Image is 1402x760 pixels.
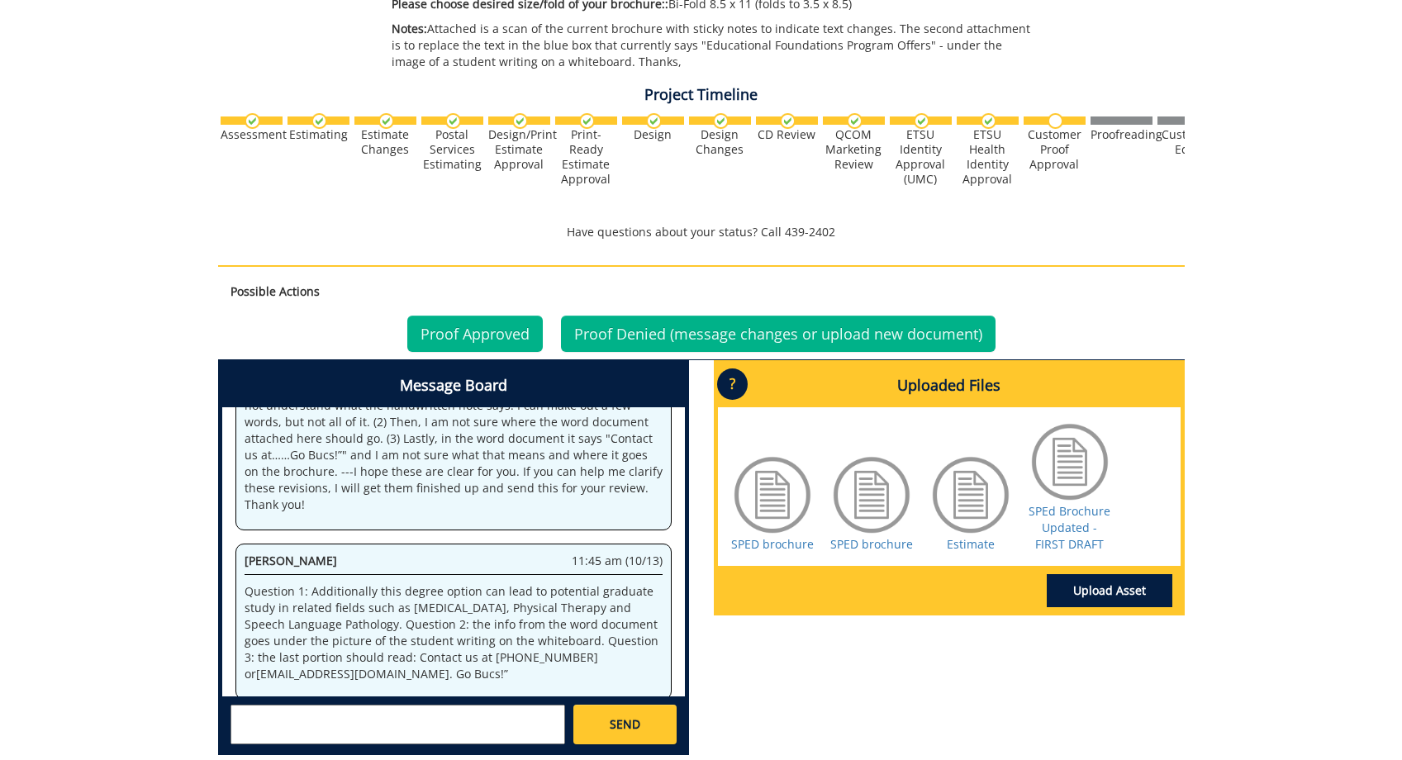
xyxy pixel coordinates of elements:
[579,113,595,129] img: checkmark
[914,113,929,129] img: checkmark
[245,113,260,129] img: checkmark
[756,127,818,142] div: CD Review
[421,127,483,172] div: Postal Services Estimating
[689,127,751,157] div: Design Changes
[354,127,416,157] div: Estimate Changes
[622,127,684,142] div: Design
[245,583,663,682] p: Question 1: Additionally this degree option can lead to potential graduate study in related field...
[646,113,662,129] img: checkmark
[245,553,337,568] span: [PERSON_NAME]
[392,21,427,36] span: Notes:
[981,113,996,129] img: checkmark
[218,224,1185,240] p: Have questions about your status? Call 439-2402
[288,127,349,142] div: Estimating
[407,316,543,352] a: Proof Approved
[823,127,885,172] div: QCOM Marketing Review
[555,127,617,187] div: Print-Ready Estimate Approval
[830,536,913,552] a: SPED brochure
[311,113,327,129] img: checkmark
[947,536,995,552] a: Estimate
[847,113,863,129] img: checkmark
[718,364,1181,407] h4: Uploaded Files
[713,113,729,129] img: checkmark
[445,113,461,129] img: checkmark
[717,368,748,400] p: ?
[378,113,394,129] img: checkmark
[230,283,320,299] strong: Possible Actions
[572,553,663,569] span: 11:45 am (10/13)
[780,113,796,129] img: checkmark
[1157,127,1219,157] div: Customer Edits
[890,127,952,187] div: ETSU Identity Approval (UMC)
[218,87,1185,103] h4: Project Timeline
[221,127,283,142] div: Assessment
[1048,113,1063,129] img: no
[488,127,550,172] div: Design/Print Estimate Approval
[561,316,996,352] a: Proof Denied (message changes or upload new document)
[573,705,676,744] a: SEND
[512,113,528,129] img: checkmark
[222,364,685,407] h4: Message Board
[1091,127,1152,142] div: Proofreading
[957,127,1019,187] div: ETSU Health Identity Approval
[1047,574,1172,607] a: Upload Asset
[1024,127,1086,172] div: Customer Proof Approval
[230,705,565,744] textarea: messageToSend
[392,21,1038,70] p: Attached is a scan of the current brochure with sticky notes to indicate text changes. The second...
[731,536,814,552] a: SPED brochure
[610,716,640,733] span: SEND
[245,348,663,513] p: @ [PERSON_NAME][EMAIL_ADDRESS][DOMAIN_NAME] Hello! I am working on the revisions to the brochure ...
[1029,503,1110,552] a: SPEd Brochure Updated - FIRST DRAFT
